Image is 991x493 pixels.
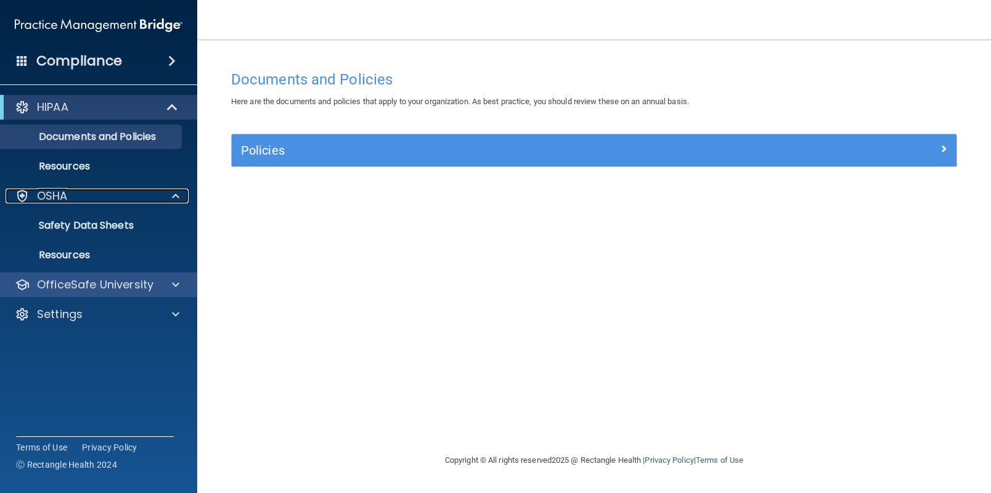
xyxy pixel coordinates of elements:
[16,458,117,471] span: Ⓒ Rectangle Health 2024
[369,441,819,480] div: Copyright © All rights reserved 2025 @ Rectangle Health | |
[82,441,137,454] a: Privacy Policy
[37,100,68,115] p: HIPAA
[8,131,176,143] p: Documents and Policies
[15,100,179,115] a: HIPAA
[15,277,179,292] a: OfficeSafe University
[15,189,179,203] a: OSHA
[37,277,153,292] p: OfficeSafe University
[696,455,743,465] a: Terms of Use
[8,219,176,232] p: Safety Data Sheets
[231,97,689,106] span: Here are the documents and policies that apply to your organization. As best practice, you should...
[645,455,693,465] a: Privacy Policy
[36,52,122,70] h4: Compliance
[8,160,176,173] p: Resources
[37,307,83,322] p: Settings
[8,249,176,261] p: Resources
[231,71,957,88] h4: Documents and Policies
[16,441,67,454] a: Terms of Use
[241,144,766,157] h5: Policies
[15,307,179,322] a: Settings
[37,189,68,203] p: OSHA
[15,13,182,38] img: PMB logo
[241,141,947,160] a: Policies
